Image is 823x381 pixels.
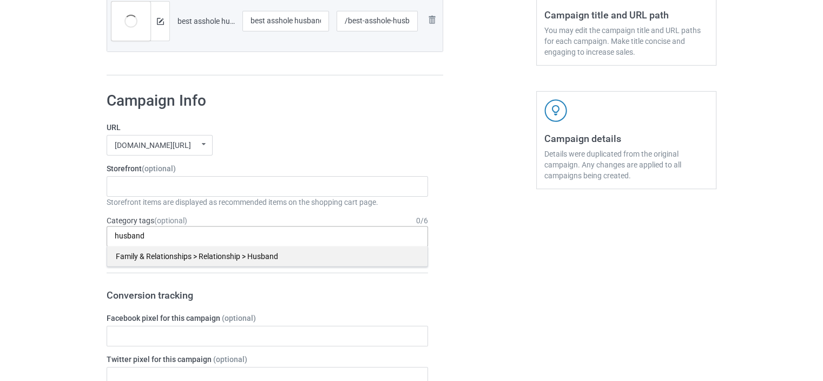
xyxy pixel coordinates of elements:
span: (optional) [222,314,256,322]
label: URL [107,122,428,133]
div: Family & Relationships > Relationship > Husband [107,246,427,266]
img: svg+xml;base64,PD94bWwgdmVyc2lvbj0iMS4wIiBlbmNvZGluZz0iVVRGLTgiPz4KPHN2ZyB3aWR0aD0iMjhweCIgaGVpZ2... [425,13,438,26]
label: Facebook pixel for this campaign [107,313,428,324]
label: Twitter pixel for this campaign [107,354,428,365]
h1: Campaign Info [107,91,428,111]
div: 0 / 6 [416,215,428,226]
span: (optional) [154,216,187,225]
h3: Campaign title and URL path [544,9,708,21]
span: (optional) [213,355,247,364]
div: Storefront items are displayed as recommended items on the shopping cart page. [107,197,428,208]
img: svg+xml;base64,PD94bWwgdmVyc2lvbj0iMS4wIiBlbmNvZGluZz0iVVRGLTgiPz4KPHN2ZyB3aWR0aD0iNDJweCIgaGVpZ2... [544,99,567,122]
div: You may edit the campaign title and URL paths for each campaign. Make title concise and engaging ... [544,25,708,57]
label: Storefront [107,163,428,174]
label: Category tags [107,215,187,226]
span: (optional) [142,164,176,173]
div: Details were duplicated from the original campaign. Any changes are applied to all campaigns bein... [544,148,708,181]
h3: Campaign details [544,132,708,145]
h3: Conversion tracking [107,289,428,301]
img: svg+xml;base64,PD94bWwgdmVyc2lvbj0iMS4wIiBlbmNvZGluZz0iVVRGLTgiPz4KPHN2ZyB3aWR0aD0iMTRweCIgaGVpZ2... [157,18,164,25]
div: best asshole husband ever.png [177,16,235,27]
div: [DOMAIN_NAME][URL] [115,141,191,149]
